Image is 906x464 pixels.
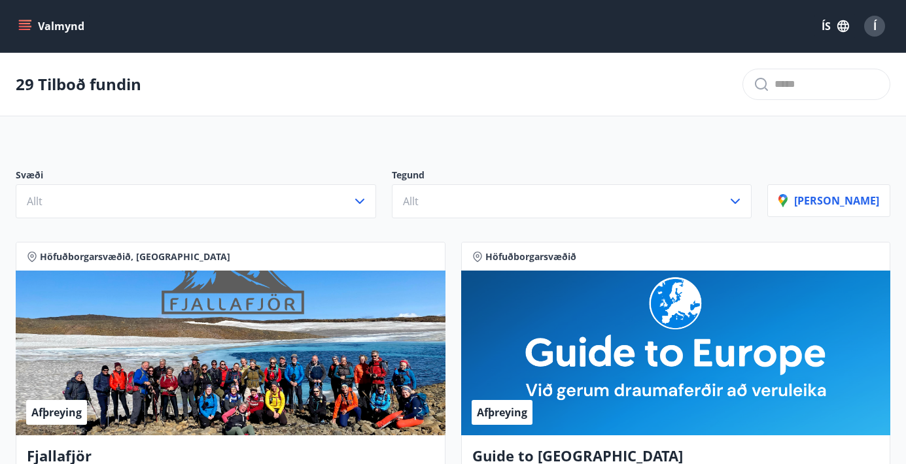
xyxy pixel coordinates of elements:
[16,184,376,218] button: Allt
[16,14,90,38] button: menu
[873,19,877,33] span: Í
[485,250,576,263] span: Höfuðborgarsvæðið
[27,194,43,208] span: Allt
[392,184,752,218] button: Allt
[767,184,890,217] button: [PERSON_NAME]
[859,10,890,42] button: Í
[31,405,82,420] span: Afþreying
[16,73,141,95] p: 29 Tilboð fundin
[778,193,879,208] p: [PERSON_NAME]
[403,194,419,208] span: Allt
[392,169,752,184] p: Tegund
[16,169,376,184] p: Svæði
[814,14,856,38] button: ÍS
[40,250,230,263] span: Höfuðborgarsvæðið, [GEOGRAPHIC_DATA]
[477,405,527,420] span: Afþreying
